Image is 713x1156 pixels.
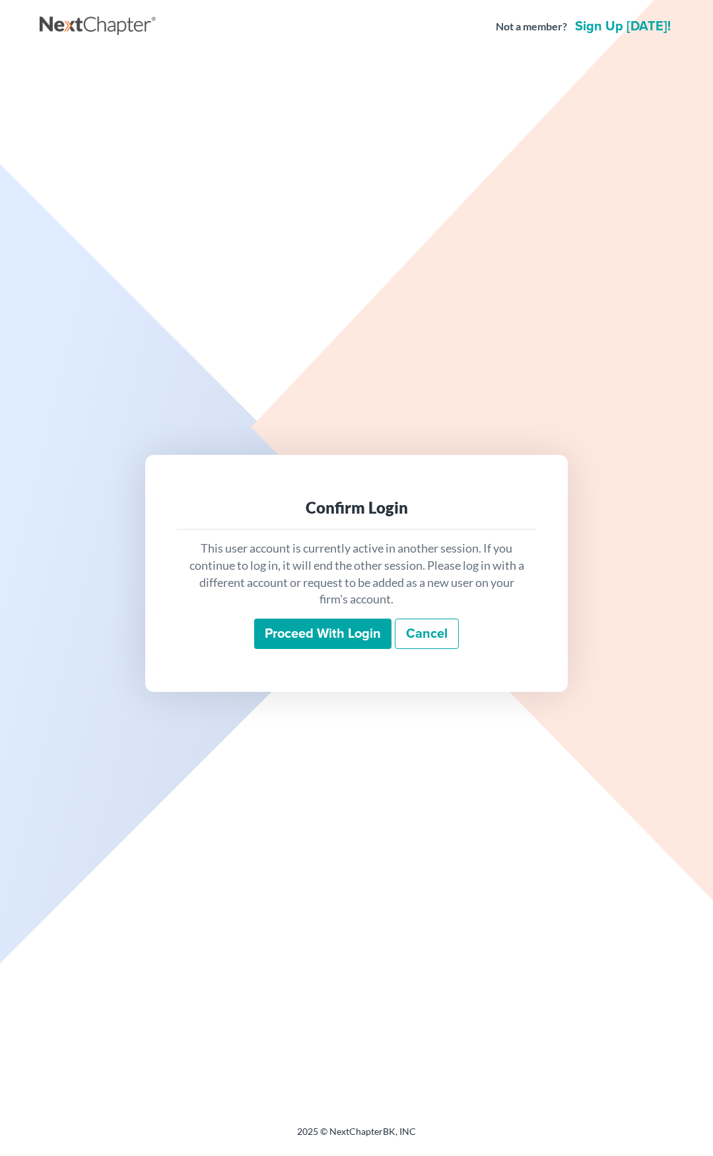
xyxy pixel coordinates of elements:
a: Cancel [395,619,459,649]
div: 2025 © NextChapterBK, INC [40,1125,673,1149]
input: Proceed with login [254,619,391,649]
strong: Not a member? [496,19,567,34]
p: This user account is currently active in another session. If you continue to log in, it will end ... [187,540,526,608]
div: Confirm Login [187,497,526,518]
a: Sign up [DATE]! [572,20,673,33]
